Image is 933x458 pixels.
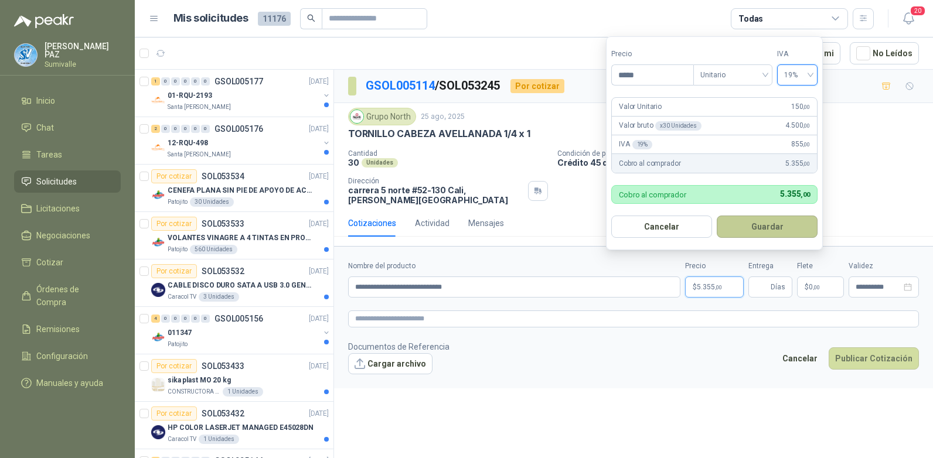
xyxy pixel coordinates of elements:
p: Cobro al comprador [619,158,680,169]
p: Santa [PERSON_NAME] [168,150,231,159]
p: SOL053534 [202,172,244,180]
p: 30 [348,158,359,168]
span: 5.355 [785,158,810,169]
span: 5.355 [697,283,722,290]
button: Cargar archivo [348,353,433,374]
div: 3 Unidades [199,292,239,302]
span: 150 [791,101,810,112]
button: Guardar [717,216,818,238]
p: HP COLOR LASERJET MANAGED E45028DN [168,422,314,433]
div: 0 [201,125,210,133]
div: x 30 Unidades [655,121,701,131]
img: Company Logo [151,141,165,155]
span: 5.355 [780,189,810,199]
div: 30 Unidades [190,197,234,207]
div: 4 [151,315,160,323]
div: Actividad [415,217,450,230]
div: Mensajes [468,217,504,230]
p: / SOL053245 [366,77,501,95]
p: Santa [PERSON_NAME] [168,102,231,112]
p: carrera 5 norte #52-130 Cali , [PERSON_NAME][GEOGRAPHIC_DATA] [348,185,523,205]
label: Nombre del producto [348,261,680,272]
div: Todas [738,12,763,25]
span: ,00 [803,160,810,167]
img: Company Logo [151,235,165,249]
span: Días [771,277,785,297]
button: Publicar Cotización [829,347,919,370]
span: ,00 [803,104,810,110]
div: 0 [191,315,200,323]
p: Patojito [168,197,188,207]
p: 12-RQU-498 [168,138,208,149]
div: 0 [171,315,180,323]
img: Logo peakr [14,14,74,28]
label: Entrega [748,261,792,272]
p: Valor Unitario [619,101,662,112]
span: Inicio [36,94,55,107]
p: CENEFA PLANA SIN PIE DE APOYO DE ACUERDO A LA IMAGEN ADJUNTA [168,185,314,196]
p: $ 0,00 [797,276,844,298]
div: 1 [151,77,160,86]
span: 11176 [258,12,291,26]
p: Valor bruto [619,120,702,131]
p: SOL053532 [202,267,244,275]
p: Sumivalle [45,61,121,68]
a: Órdenes de Compra [14,278,121,313]
img: Company Logo [151,93,165,107]
p: GSOL005177 [214,77,263,86]
a: 2 0 0 0 0 0 GSOL005176[DATE] Company Logo12-RQU-498Santa [PERSON_NAME] [151,122,331,159]
span: Licitaciones [36,202,80,215]
div: 0 [181,125,190,133]
div: 0 [191,77,200,86]
a: Remisiones [14,318,121,340]
label: IVA [777,49,818,60]
span: Remisiones [36,323,80,336]
div: Cotizaciones [348,217,396,230]
span: ,00 [813,284,820,290]
span: 0 [809,283,820,290]
p: 25 ago, 2025 [421,111,465,122]
img: Company Logo [151,425,165,439]
span: ,00 [715,284,722,290]
label: Validez [849,261,919,272]
a: Por cotizarSOL053533[DATE] Company LogoVOLANTES VINAGRE A 4 TINTAS EN PROPALCOTE VER ARCHIVO ADJU... [135,212,333,259]
span: 855 [791,139,810,150]
a: Licitaciones [14,197,121,220]
p: Patojito [168,340,188,349]
p: GSOL005176 [214,125,263,133]
img: Company Logo [15,44,37,66]
p: Cantidad [348,149,548,158]
span: 19% [784,66,811,84]
span: Configuración [36,350,88,363]
a: Por cotizarSOL053534[DATE] Company LogoCENEFA PLANA SIN PIE DE APOYO DE ACUERDO A LA IMAGEN ADJUN... [135,165,333,212]
p: [DATE] [309,171,329,182]
button: No Leídos [850,42,919,64]
div: Unidades [362,158,398,168]
img: Company Logo [151,283,165,297]
p: 011347 [168,327,192,339]
div: Por cotizar [151,406,197,421]
a: Negociaciones [14,224,121,247]
a: Por cotizarSOL053432[DATE] Company LogoHP COLOR LASERJET MANAGED E45028DNCaracol TV1 Unidades [135,402,333,449]
span: 4.500 [785,120,810,131]
div: Grupo North [348,108,416,125]
span: Negociaciones [36,229,90,242]
a: 4 0 0 0 0 0 GSOL005156[DATE] Company Logo011347Patojito [151,312,331,349]
span: Solicitudes [36,175,77,188]
a: Chat [14,117,121,139]
p: Patojito [168,245,188,254]
h1: Mis solicitudes [173,10,248,27]
div: Por cotizar [510,79,564,93]
p: Dirección [348,177,523,185]
p: Documentos de Referencia [348,340,450,353]
label: Flete [797,261,844,272]
div: 2 [151,125,160,133]
p: CABLE DISCO DURO SATA A USB 3.0 GENERICO [168,280,314,291]
p: TORNILLO CABEZA AVELLANADA 1/4 x 1 [348,128,530,140]
label: Precio [685,261,744,272]
div: 1 Unidades [223,387,263,397]
a: Tareas [14,143,121,166]
div: 0 [191,125,200,133]
p: GSOL005156 [214,315,263,323]
a: Manuales y ayuda [14,372,121,394]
